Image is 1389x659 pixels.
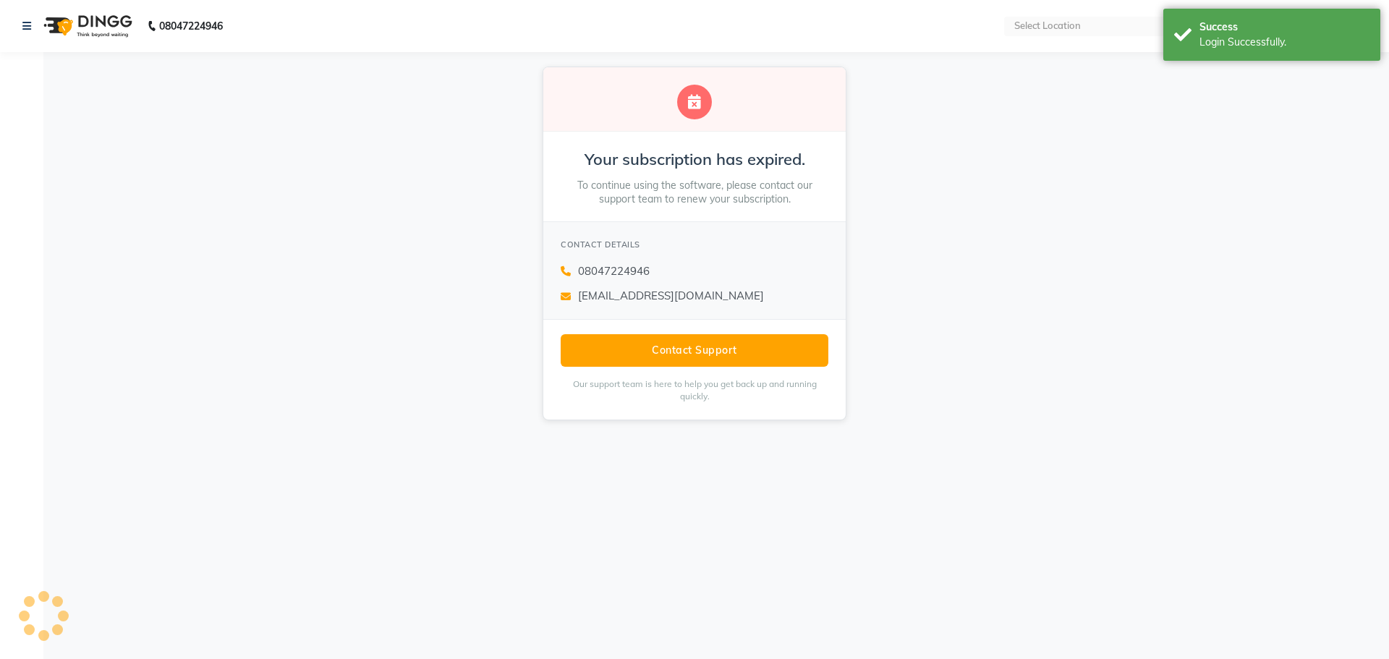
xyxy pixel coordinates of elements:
p: Our support team is here to help you get back up and running quickly. [561,378,828,403]
img: logo [37,6,136,46]
b: 08047224946 [159,6,223,46]
div: Select Location [1014,19,1081,33]
span: CONTACT DETAILS [561,239,640,250]
span: 08047224946 [578,263,650,280]
div: Login Successfully. [1199,35,1369,50]
div: Success [1199,20,1369,35]
span: [EMAIL_ADDRESS][DOMAIN_NAME] [578,288,764,305]
button: Contact Support [561,334,828,367]
h2: Your subscription has expired. [561,149,828,170]
p: To continue using the software, please contact our support team to renew your subscription. [561,179,828,207]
